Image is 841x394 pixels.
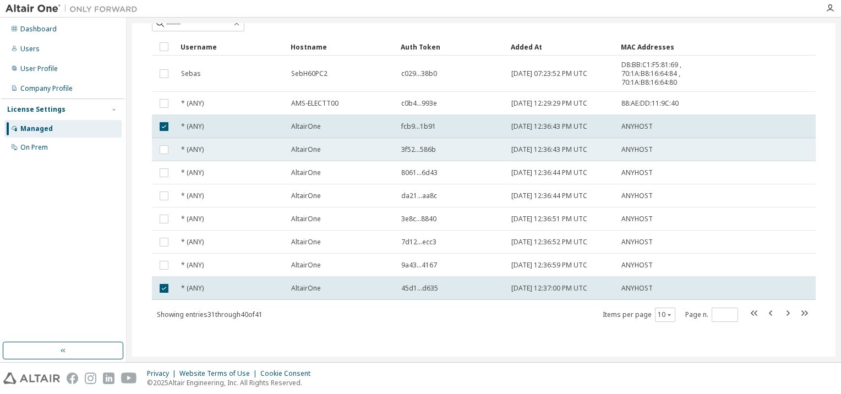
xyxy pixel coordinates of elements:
[621,99,679,108] span: 88:AE:DD:11:9C:40
[401,238,436,247] span: 7d12...ecc3
[401,191,437,200] span: da21...aa8c
[511,168,587,177] span: [DATE] 12:36:44 PM UTC
[121,373,137,384] img: youtube.svg
[621,284,653,293] span: ANYHOST
[20,143,48,152] div: On Prem
[20,84,73,93] div: Company Profile
[103,373,114,384] img: linkedin.svg
[20,45,40,53] div: Users
[685,308,738,322] span: Page n.
[291,261,321,270] span: AltairOne
[291,284,321,293] span: AltairOne
[291,122,321,131] span: AltairOne
[291,145,321,154] span: AltairOne
[401,99,437,108] span: c0b4...993e
[621,122,653,131] span: ANYHOST
[621,191,653,200] span: ANYHOST
[511,261,587,270] span: [DATE] 12:36:59 PM UTC
[511,145,587,154] span: [DATE] 12:36:43 PM UTC
[85,373,96,384] img: instagram.svg
[20,64,58,73] div: User Profile
[511,38,612,56] div: Added At
[291,191,321,200] span: AltairOne
[3,373,60,384] img: altair_logo.svg
[401,261,437,270] span: 9a43...4167
[291,238,321,247] span: AltairOne
[511,69,587,78] span: [DATE] 07:23:52 PM UTC
[179,369,260,378] div: Website Terms of Use
[181,238,204,247] span: * (ANY)
[181,284,204,293] span: * (ANY)
[401,284,438,293] span: 45d1...d635
[401,69,437,78] span: c029...38b0
[181,69,201,78] span: Sebas
[511,215,587,223] span: [DATE] 12:36:51 PM UTC
[20,124,53,133] div: Managed
[658,310,673,319] button: 10
[7,105,65,114] div: License Settings
[401,38,502,56] div: Auth Token
[181,191,204,200] span: * (ANY)
[181,38,282,56] div: Username
[511,284,587,293] span: [DATE] 12:37:00 PM UTC
[291,99,338,108] span: AMS-ELECTT00
[181,145,204,154] span: * (ANY)
[181,261,204,270] span: * (ANY)
[6,3,143,14] img: Altair One
[621,238,653,247] span: ANYHOST
[401,168,438,177] span: 8061...6d43
[181,215,204,223] span: * (ANY)
[401,145,436,154] span: 3f52...586b
[511,191,587,200] span: [DATE] 12:36:44 PM UTC
[401,122,436,131] span: fcb9...1b91
[621,215,653,223] span: ANYHOST
[181,122,204,131] span: * (ANY)
[181,168,204,177] span: * (ANY)
[260,369,317,378] div: Cookie Consent
[291,69,327,78] span: SebH60PC2
[291,215,321,223] span: AltairOne
[603,308,675,322] span: Items per page
[621,38,695,56] div: MAC Addresses
[181,99,204,108] span: * (ANY)
[621,61,694,87] span: D8:BB:C1:F5:81:69 , 70:1A:B8:16:64:84 , 70:1A:B8:16:64:80
[147,378,317,387] p: © 2025 Altair Engineering, Inc. All Rights Reserved.
[621,261,653,270] span: ANYHOST
[621,145,653,154] span: ANYHOST
[20,25,57,34] div: Dashboard
[621,168,653,177] span: ANYHOST
[511,99,587,108] span: [DATE] 12:29:29 PM UTC
[291,168,321,177] span: AltairOne
[147,369,179,378] div: Privacy
[511,122,587,131] span: [DATE] 12:36:43 PM UTC
[67,373,78,384] img: facebook.svg
[401,215,436,223] span: 3e8c...8840
[157,310,263,319] span: Showing entries 31 through 40 of 41
[291,38,392,56] div: Hostname
[511,238,587,247] span: [DATE] 12:36:52 PM UTC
